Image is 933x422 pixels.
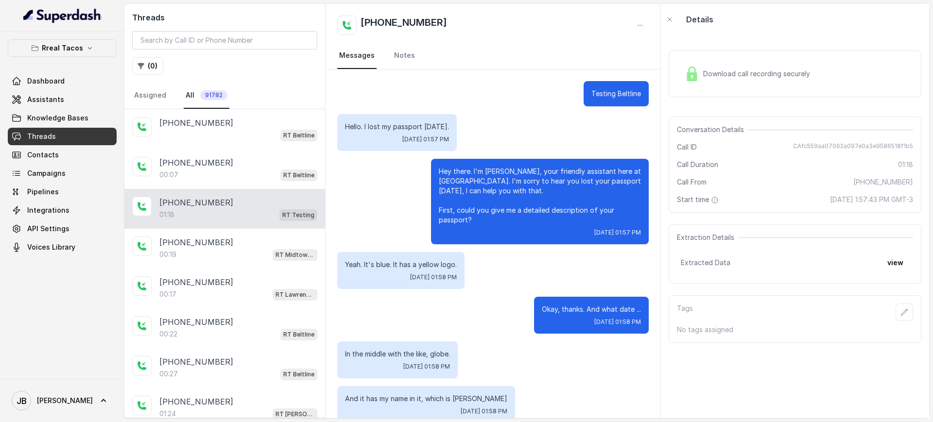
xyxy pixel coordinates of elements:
[8,387,117,414] a: [PERSON_NAME]
[681,258,730,268] span: Extracted Data
[594,229,641,236] span: [DATE] 01:57 PM
[677,160,718,169] span: Call Duration
[677,177,707,187] span: Call From
[898,160,913,169] span: 01:18
[159,157,233,169] p: [PHONE_NUMBER]
[23,8,102,23] img: light.svg
[159,396,233,407] p: [PHONE_NUMBER]
[27,187,59,197] span: Pipelines
[27,76,65,86] span: Dashboard
[677,304,693,321] p: Tags
[591,89,641,99] p: Testing Beltline
[8,128,117,145] a: Threads
[159,276,233,288] p: [PHONE_NUMBER]
[793,142,913,152] span: CAfc559aa07062a097e0a3e9586518f1b5
[276,290,314,300] p: RT Lawrenceville
[8,238,117,256] a: Voices Library
[677,142,697,152] span: Call ID
[159,409,176,419] p: 01:24
[8,72,117,90] a: Dashboard
[276,409,314,419] p: RT [PERSON_NAME][GEOGRAPHIC_DATA] / EN
[677,233,738,242] span: Extraction Details
[542,304,641,314] p: Okay, thanks. And what date ...
[8,202,117,219] a: Integrations
[361,16,447,35] h2: [PHONE_NUMBER]
[345,122,449,132] p: Hello. I lost my passport [DATE].
[276,250,314,260] p: RT Midtown / EN
[345,260,457,270] p: Yeah. It's blue. It has a yellow logo.
[132,57,163,75] button: (0)
[200,90,227,100] span: 91782
[27,169,66,178] span: Campaigns
[283,170,314,180] p: RT Beltline
[159,329,177,339] p: 00:22
[410,273,457,281] span: [DATE] 01:58 PM
[8,109,117,127] a: Knowledge Bases
[461,407,507,415] span: [DATE] 01:58 PM
[677,125,748,135] span: Conversation Details
[392,43,417,69] a: Notes
[42,42,83,54] p: Rreal Tacos
[159,117,233,129] p: [PHONE_NUMBER]
[184,83,229,109] a: All91782
[685,67,699,81] img: Lock Icon
[337,43,649,69] nav: Tabs
[8,39,117,57] button: Rreal Tacos
[703,69,814,79] span: Download call recording securely
[159,210,174,219] p: 01:18
[8,183,117,201] a: Pipelines
[402,135,449,143] span: [DATE] 01:57 PM
[159,369,178,379] p: 00:27
[283,330,314,339] p: RT Beltline
[159,197,233,208] p: [PHONE_NUMBER]
[8,220,117,237] a: API Settings
[159,289,176,299] p: 00:17
[27,113,88,123] span: Knowledge Bases
[159,316,233,328] p: [PHONE_NUMBER]
[830,195,913,204] span: [DATE] 1:57:43 PM GMT-3
[439,167,641,225] p: Hey there. I'm [PERSON_NAME], your friendly assistant here at [GEOGRAPHIC_DATA]. I'm sorry to hea...
[8,91,117,108] a: Assistants
[132,12,317,23] h2: Threads
[345,394,507,404] p: And it has my name in it, which is [PERSON_NAME]
[27,224,69,234] span: API Settings
[37,396,93,405] span: [PERSON_NAME]
[17,396,27,406] text: JB
[159,170,178,180] p: 00:07
[594,318,641,326] span: [DATE] 01:58 PM
[853,177,913,187] span: [PHONE_NUMBER]
[337,43,377,69] a: Messages
[27,205,69,215] span: Integrations
[677,195,721,204] span: Start time
[159,250,176,259] p: 00:19
[159,236,233,248] p: [PHONE_NUMBER]
[881,254,909,271] button: view
[27,150,59,160] span: Contacts
[159,356,233,368] p: [PHONE_NUMBER]
[8,165,117,182] a: Campaigns
[686,14,713,25] p: Details
[8,146,117,164] a: Contacts
[282,210,314,220] p: RT Testing
[132,83,317,109] nav: Tabs
[27,242,75,252] span: Voices Library
[677,325,913,335] p: No tags assigned
[27,95,64,104] span: Assistants
[403,363,450,371] span: [DATE] 01:58 PM
[132,83,168,109] a: Assigned
[345,349,450,359] p: In the middle with the like, globe.
[283,131,314,140] p: RT Beltline
[283,370,314,379] p: RT Beltline
[132,31,317,50] input: Search by Call ID or Phone Number
[27,132,56,141] span: Threads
